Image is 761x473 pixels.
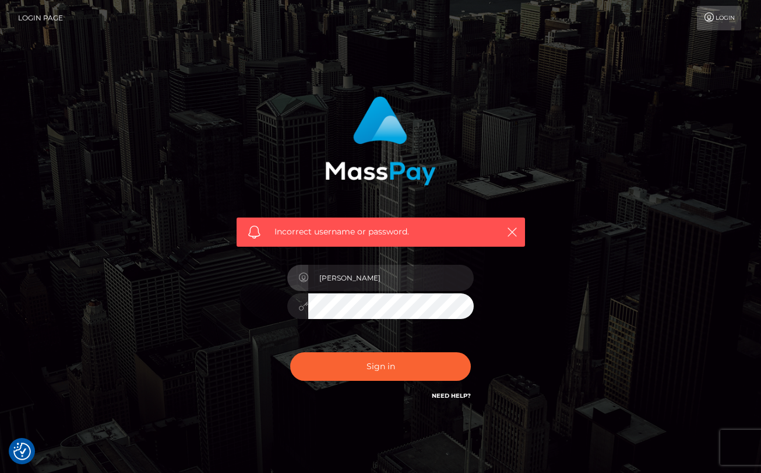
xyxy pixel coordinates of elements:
img: Revisit consent button [13,443,31,460]
a: Login [697,6,741,30]
button: Consent Preferences [13,443,31,460]
img: MassPay Login [325,96,436,185]
button: Sign in [290,352,471,381]
input: Username... [308,265,474,291]
a: Login Page [18,6,63,30]
a: Need Help? [432,392,471,400]
span: Incorrect username or password. [274,226,487,238]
